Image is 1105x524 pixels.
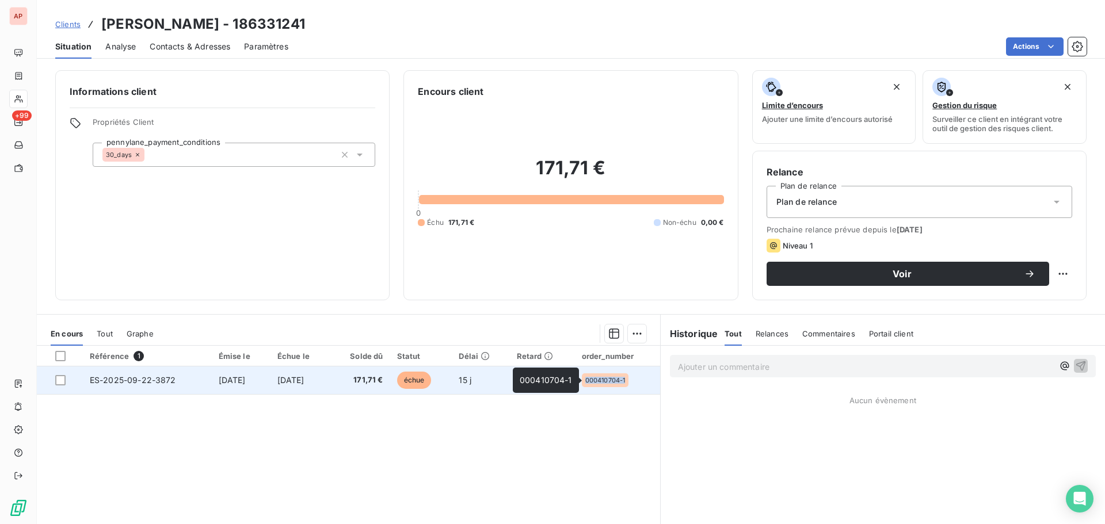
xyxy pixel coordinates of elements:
[90,351,205,361] div: Référence
[9,499,28,517] img: Logo LeanPay
[582,351,653,361] div: order_number
[127,329,154,338] span: Graphe
[897,225,923,234] span: [DATE]
[418,156,723,191] h2: 171,71 €
[144,150,154,160] input: Ajouter une valeur
[448,217,474,228] span: 171,71 €
[90,375,176,385] span: ES-2025-09-22-3872
[427,217,444,228] span: Échu
[517,351,568,361] div: Retard
[869,329,913,338] span: Portail client
[244,41,288,52] span: Paramètres
[767,165,1072,179] h6: Relance
[51,329,83,338] span: En cours
[932,114,1077,133] span: Surveiller ce client en intégrant votre outil de gestion des risques client.
[9,7,28,25] div: AP
[101,14,305,35] h3: [PERSON_NAME] - 186331241
[134,351,144,361] span: 1
[756,329,788,338] span: Relances
[70,85,375,98] h6: Informations client
[459,375,471,385] span: 15 j
[150,41,230,52] span: Contacts & Adresses
[923,70,1087,144] button: Gestion du risqueSurveiller ce client en intégrant votre outil de gestion des risques client.
[277,375,304,385] span: [DATE]
[663,217,696,228] span: Non-échu
[418,85,483,98] h6: Encours client
[767,262,1049,286] button: Voir
[701,217,724,228] span: 0,00 €
[585,377,626,384] span: 000410704-1
[55,20,81,29] span: Clients
[337,351,383,361] div: Solde dû
[106,151,132,158] span: 30_days
[397,372,432,389] span: échue
[762,101,823,110] span: Limite d’encours
[219,375,246,385] span: [DATE]
[661,327,718,341] h6: Historique
[783,241,813,250] span: Niveau 1
[337,374,383,386] span: 171,71 €
[97,329,113,338] span: Tout
[55,41,92,52] span: Situation
[1066,485,1093,512] div: Open Intercom Messenger
[520,375,572,385] span: 000410704-1
[12,110,32,121] span: +99
[93,117,375,133] span: Propriétés Client
[780,269,1024,278] span: Voir
[767,225,1072,234] span: Prochaine relance prévue depuis le
[849,396,916,405] span: Aucun évènement
[725,329,742,338] span: Tout
[752,70,916,144] button: Limite d’encoursAjouter une limite d’encours autorisé
[802,329,855,338] span: Commentaires
[397,351,445,361] div: Statut
[459,351,502,361] div: Délai
[219,351,264,361] div: Émise le
[762,114,893,124] span: Ajouter une limite d’encours autorisé
[1006,37,1064,56] button: Actions
[416,208,421,217] span: 0
[105,41,136,52] span: Analyse
[932,101,997,110] span: Gestion du risque
[776,196,837,208] span: Plan de relance
[55,18,81,30] a: Clients
[277,351,323,361] div: Échue le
